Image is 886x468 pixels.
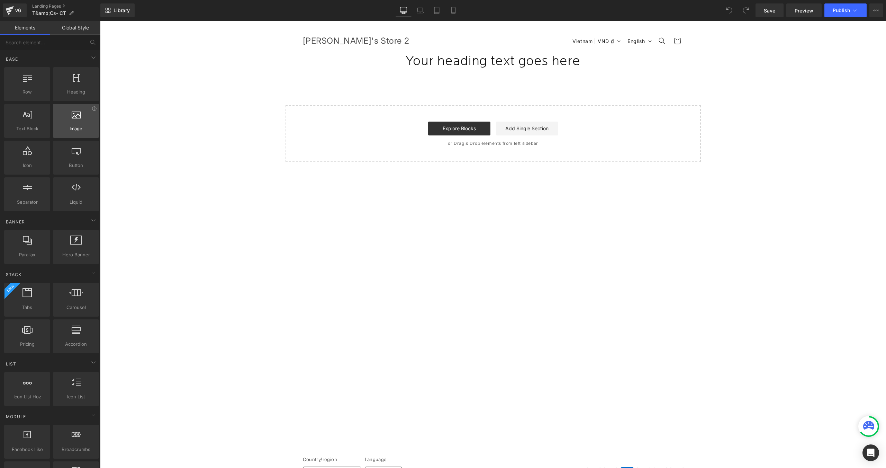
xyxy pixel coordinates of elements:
[445,3,462,17] a: Mobile
[55,393,97,400] span: Icon List
[6,162,48,169] span: Icon
[6,341,48,348] span: Pricing
[203,15,309,25] span: [PERSON_NAME]'s Store 2
[862,444,879,461] div: Open Intercom Messenger
[5,413,27,420] span: Module
[869,3,883,17] button: More
[55,251,97,258] span: Hero Banner
[5,219,26,225] span: Banner
[824,3,867,17] button: Publish
[3,3,27,17] a: v6
[468,14,523,27] button: Vietnam | VND ₫
[55,162,97,169] span: Button
[6,304,48,311] span: Tabs
[55,125,97,132] span: Image
[523,14,554,27] button: English
[50,21,100,35] a: Global Style
[92,106,97,111] div: View Information
[6,125,48,132] span: Text Block
[5,56,19,62] span: Base
[472,17,514,24] span: Vietnam | VND ₫
[14,6,22,15] div: v6
[833,8,850,13] span: Publish
[265,435,302,442] h2: Language
[203,435,261,442] h2: Country/region
[328,101,390,115] a: Explore Blocks
[55,304,97,311] span: Carousel
[55,198,97,206] span: Liquid
[5,361,17,367] span: List
[6,446,48,453] span: Facebook Like
[527,17,545,24] span: English
[114,7,130,14] span: Library
[200,14,312,27] a: [PERSON_NAME]'s Store 2
[722,3,736,17] button: Undo
[396,101,458,115] a: Add Single Section
[428,3,445,17] a: Tablet
[265,446,302,460] button: English
[32,3,100,9] a: Landing Pages
[55,446,97,453] span: Breadcrumbs
[6,198,48,206] span: Separator
[412,3,428,17] a: Laptop
[55,341,97,348] span: Accordion
[786,3,822,17] a: Preview
[6,88,48,96] span: Row
[6,393,48,400] span: Icon List Hoz
[100,3,135,17] a: New Library
[55,88,97,96] span: Heading
[32,10,66,16] span: T&amp;Cs- CT
[795,7,813,14] span: Preview
[395,3,412,17] a: Desktop
[554,12,570,28] summary: Search
[203,446,261,460] button: Vietnam | VND ₫
[764,7,775,14] span: Save
[5,271,22,278] span: Stack
[197,120,590,125] p: or Drag & Drop elements from left sidebar
[6,251,48,258] span: Parallax
[739,3,753,17] button: Redo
